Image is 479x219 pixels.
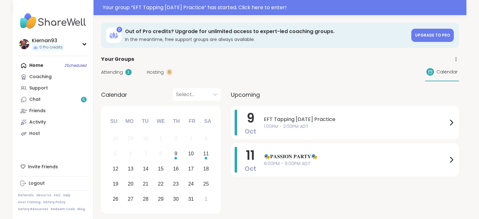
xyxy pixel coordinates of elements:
[18,193,34,198] a: Referrals
[139,192,152,206] div: Choose Tuesday, October 28th, 2025
[19,39,29,49] img: Kiernan93
[113,180,118,188] div: 19
[29,85,48,91] div: Support
[29,130,40,137] div: Host
[143,180,149,188] div: 21
[184,177,198,191] div: Choose Friday, October 24th, 2025
[128,180,134,188] div: 20
[125,28,408,35] h3: Out of Pro credits? Upgrade for unlimited access to expert-led coaching groups.
[158,180,164,188] div: 22
[18,117,88,128] a: Activity
[124,177,137,191] div: Choose Monday, October 20th, 2025
[109,162,123,176] div: Choose Sunday, October 12th, 2025
[169,132,183,146] div: Not available Thursday, October 2nd, 2025
[203,180,209,188] div: 25
[51,207,75,211] a: Redeem Code
[63,193,71,198] a: Help
[415,32,450,38] span: Upgrade to Pro
[108,131,214,206] div: month 2025-10
[169,147,183,161] div: Choose Thursday, October 9th, 2025
[169,192,183,206] div: Choose Thursday, October 30th, 2025
[159,134,162,143] div: 1
[114,149,117,158] div: 5
[169,177,183,191] div: Choose Thursday, October 23rd, 2025
[188,164,194,173] div: 17
[101,90,127,99] span: Calendar
[124,147,137,161] div: Not available Monday, October 6th, 2025
[113,134,118,143] div: 28
[18,161,88,172] div: Invite Friends
[158,195,164,203] div: 29
[245,164,256,173] span: Oct
[205,195,208,203] div: 1
[139,177,152,191] div: Choose Tuesday, October 21st, 2025
[173,195,179,203] div: 30
[54,193,60,198] a: FAQ
[124,132,137,146] div: Not available Monday, September 29th, 2025
[18,10,88,32] img: ShareWell Nav Logo
[124,162,137,176] div: Choose Monday, October 13th, 2025
[203,149,209,158] div: 11
[18,207,48,211] a: Safety Resources
[143,164,149,173] div: 14
[169,162,183,176] div: Choose Thursday, October 16th, 2025
[264,160,448,167] span: 8:00PM - 9:00PM ADT
[203,164,209,173] div: 18
[173,180,179,188] div: 23
[188,180,194,188] div: 24
[109,132,123,146] div: Not available Sunday, September 28th, 2025
[144,149,147,158] div: 7
[246,147,255,164] span: 11
[109,192,123,206] div: Choose Sunday, October 26th, 2025
[18,83,88,94] a: Support
[154,162,168,176] div: Choose Wednesday, October 15th, 2025
[109,177,123,191] div: Choose Sunday, October 19th, 2025
[18,128,88,139] a: Host
[411,29,454,42] a: Upgrade to Pro
[154,132,168,146] div: Not available Wednesday, October 1st, 2025
[117,27,122,32] div: 0
[184,162,198,176] div: Choose Friday, October 17th, 2025
[18,71,88,83] a: Coaching
[154,192,168,206] div: Choose Wednesday, October 29th, 2025
[154,177,168,191] div: Choose Wednesday, October 22nd, 2025
[184,192,198,206] div: Choose Friday, October 31st, 2025
[138,114,152,128] div: Tu
[39,45,63,50] span: 0 Pro credits
[143,134,149,143] div: 30
[205,134,208,143] div: 4
[29,108,46,114] div: Friends
[190,134,192,143] div: 3
[174,149,177,158] div: 9
[154,147,168,161] div: Not available Wednesday, October 8th, 2025
[113,195,118,203] div: 26
[128,164,134,173] div: 13
[109,147,123,161] div: Not available Sunday, October 5th, 2025
[36,193,51,198] a: About Us
[174,134,177,143] div: 2
[184,132,198,146] div: Not available Friday, October 3rd, 2025
[124,192,137,206] div: Choose Monday, October 27th, 2025
[32,37,64,44] div: Kiernan93
[129,149,132,158] div: 6
[125,69,132,75] div: 2
[18,178,88,189] a: Logout
[199,177,213,191] div: Choose Saturday, October 25th, 2025
[188,195,194,203] div: 31
[125,36,408,43] h3: In the meantime, free support groups are always available.
[154,114,168,128] div: We
[199,162,213,176] div: Choose Saturday, October 18th, 2025
[245,127,256,136] span: Oct
[159,149,162,158] div: 8
[29,180,45,187] div: Logout
[139,162,152,176] div: Choose Tuesday, October 14th, 2025
[29,119,46,125] div: Activity
[18,94,88,105] a: Chat5
[43,200,66,205] a: Safety Policy
[83,97,85,102] span: 5
[18,105,88,117] a: Friends
[201,114,214,128] div: Sa
[128,195,134,203] div: 27
[103,4,463,11] div: Your group “ EFT Tapping [DATE] Practice ” has started. Click here to enter!
[199,192,213,206] div: Choose Saturday, November 1st, 2025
